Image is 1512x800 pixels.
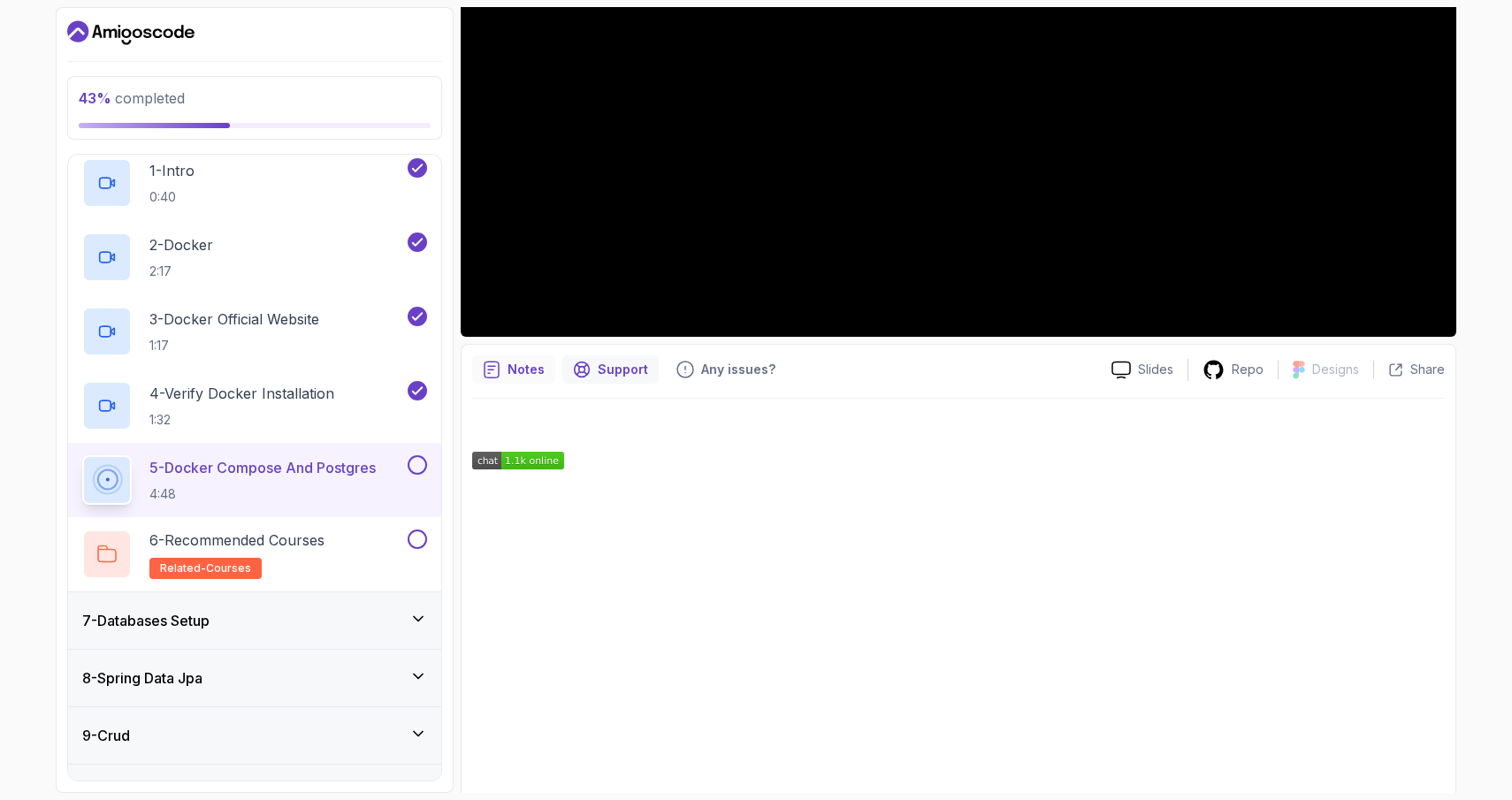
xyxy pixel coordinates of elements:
[160,561,251,575] span: related-courses
[149,411,334,429] p: 1:32
[149,383,334,404] p: 4 - Verify Docker Installation
[472,452,564,469] img: Amigoscode Discord Server Badge
[82,667,202,689] h3: 8 - Spring Data Jpa
[82,381,427,430] button: 4-Verify Docker Installation1:32
[149,309,319,330] p: 3 - Docker Official Website
[82,307,427,356] button: 3-Docker Official Website1:17
[149,263,213,280] p: 2:17
[1232,361,1264,378] p: Repo
[82,610,210,631] h3: 7 - Databases Setup
[149,188,195,206] p: 0:40
[149,485,376,503] p: 4:48
[82,158,427,208] button: 1-Intro0:40
[82,455,427,505] button: 5-Docker Compose And Postgres4:48
[68,707,441,764] button: 9-Crud
[79,89,111,107] span: 43 %
[67,19,195,47] a: Dashboard
[68,592,441,649] button: 7-Databases Setup
[1188,359,1278,381] a: Repo
[82,725,130,746] h3: 9 - Crud
[1097,361,1187,379] a: Slides
[1312,361,1359,378] p: Designs
[68,650,441,706] button: 8-Spring Data Jpa
[1410,361,1445,378] p: Share
[149,530,325,551] p: 6 - Recommended Courses
[1138,361,1173,378] p: Slides
[82,530,427,579] button: 6-Recommended Coursesrelated-courses
[79,89,185,107] span: completed
[1373,361,1445,378] button: Share
[149,457,376,478] p: 5 - Docker Compose And Postgres
[149,234,213,255] p: 2 - Docker
[149,337,319,354] p: 1:17
[149,160,195,181] p: 1 - Intro
[82,232,427,282] button: 2-Docker2:17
